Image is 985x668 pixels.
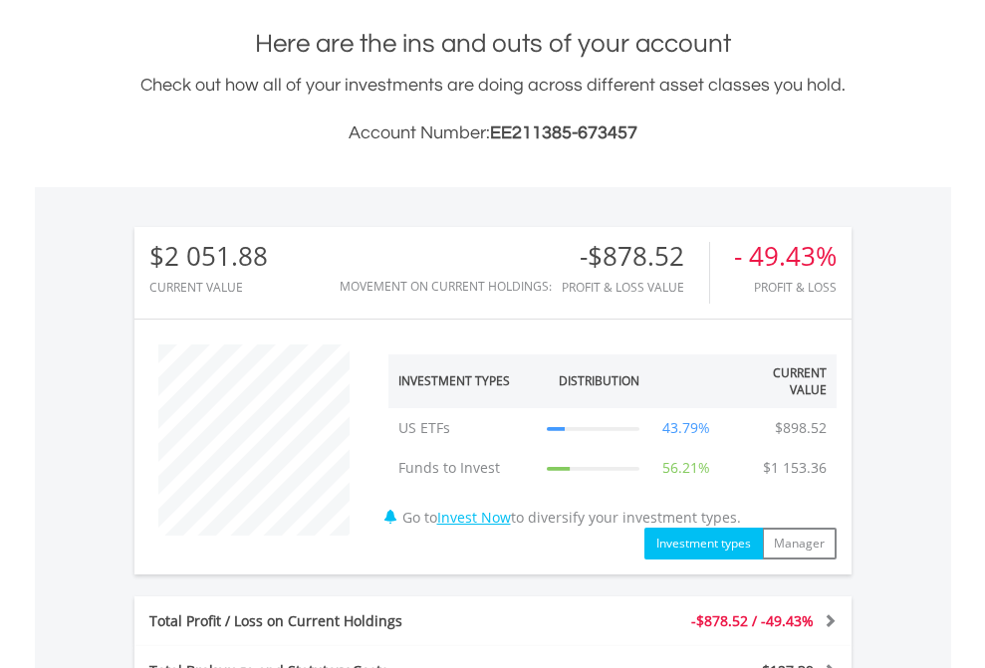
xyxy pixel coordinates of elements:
[388,448,538,488] td: Funds to Invest
[753,448,837,488] td: $1 153.36
[373,334,852,559] div: Go to to diversify your investment types.
[562,242,709,271] div: -$878.52
[149,281,268,294] div: CURRENT VALUE
[388,354,538,408] th: Investment Types
[734,281,837,294] div: Profit & Loss
[388,408,538,448] td: US ETFs
[762,528,837,559] button: Manager
[644,528,763,559] button: Investment types
[437,508,511,527] a: Invest Now
[134,72,852,147] div: Check out how all of your investments are doing across different asset classes you hold.
[149,242,268,271] div: $2 051.88
[340,280,552,293] div: Movement on Current Holdings:
[724,354,837,408] th: Current Value
[765,408,837,448] td: $898.52
[562,281,709,294] div: Profit & Loss Value
[559,372,639,389] div: Distribution
[734,242,837,271] div: - 49.43%
[134,26,852,62] h1: Here are the ins and outs of your account
[134,119,852,147] h3: Account Number:
[649,448,724,488] td: 56.21%
[691,611,814,630] span: -$878.52 / -49.43%
[490,123,637,142] span: EE211385-673457
[134,611,553,631] div: Total Profit / Loss on Current Holdings
[649,408,724,448] td: 43.79%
